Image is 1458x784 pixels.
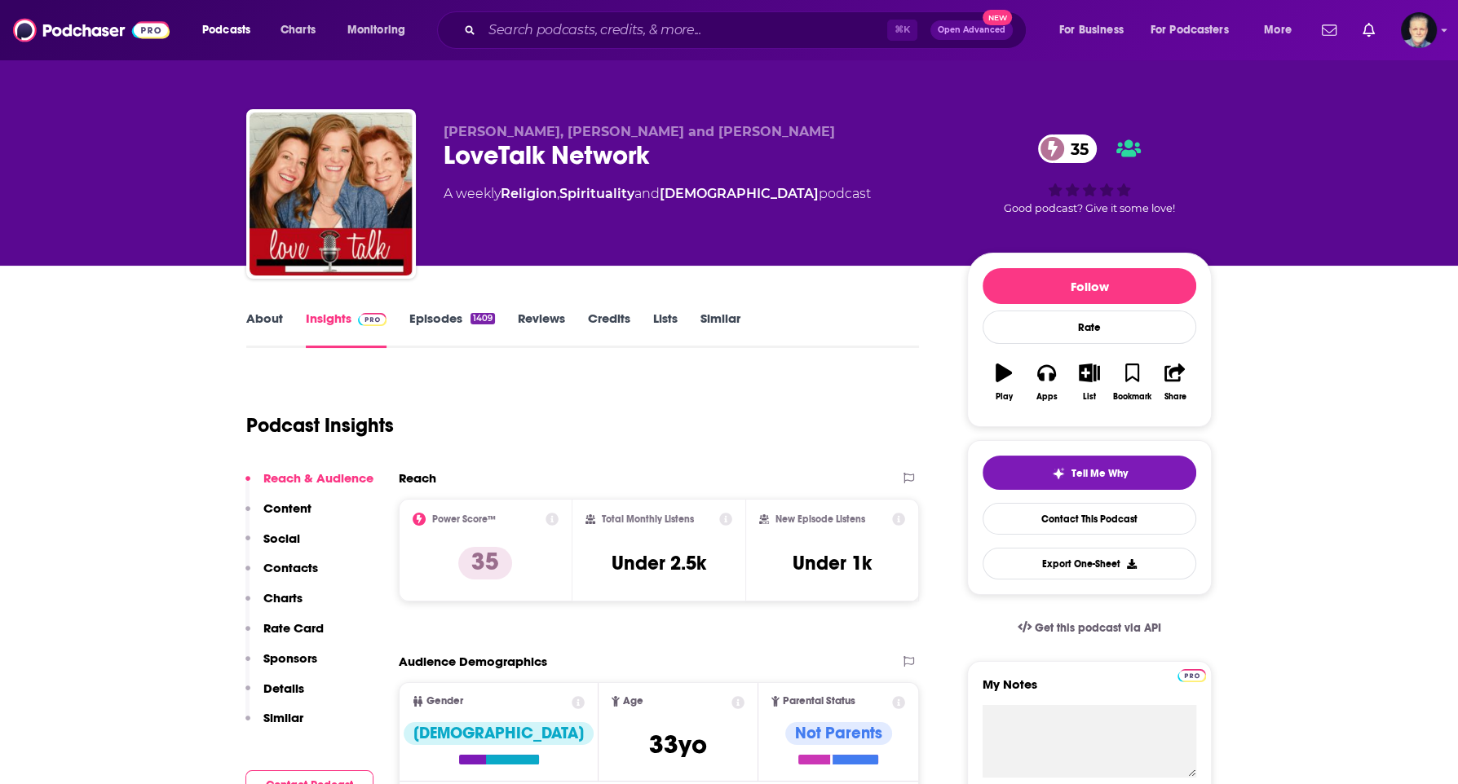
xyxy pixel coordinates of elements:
button: tell me why sparkleTell Me Why [983,456,1196,490]
button: open menu [1140,17,1253,43]
div: Rate [983,311,1196,344]
p: Rate Card [263,620,324,636]
span: Tell Me Why [1071,467,1128,480]
a: Pro website [1177,667,1206,682]
span: Podcasts [202,19,250,42]
h2: Power Score™ [432,513,496,525]
img: User Profile [1401,12,1437,48]
img: Podchaser Pro [358,313,387,326]
div: List [1083,392,1096,402]
h2: Total Monthly Listens [602,513,694,525]
div: Play [996,392,1013,402]
span: Good podcast? Give it some love! [1004,202,1175,214]
span: Charts [281,19,316,42]
button: Reach & Audience [245,470,373,500]
p: Charts [263,590,303,606]
button: Rate Card [245,620,324,650]
div: Share [1164,392,1186,402]
button: Bookmark [1111,353,1153,412]
p: Reach & Audience [263,470,373,486]
span: and [634,186,660,201]
span: 35 [1054,134,1097,163]
span: For Podcasters [1151,19,1229,42]
button: Similar [245,710,303,740]
h2: Audience Demographics [399,654,547,669]
button: Open AdvancedNew [930,20,1013,40]
a: Show notifications dropdown [1315,16,1343,44]
p: Sponsors [263,650,317,666]
button: Details [245,680,304,711]
span: More [1264,19,1292,42]
div: [DEMOGRAPHIC_DATA] [404,722,594,745]
span: ⌘ K [887,20,917,41]
span: Open Advanced [938,26,1005,34]
a: Show notifications dropdown [1356,16,1381,44]
button: open menu [191,17,272,43]
h2: New Episode Listens [775,513,865,525]
p: Content [263,500,311,516]
button: List [1068,353,1111,412]
div: Bookmark [1113,392,1151,402]
button: Play [983,353,1025,412]
h2: Reach [399,470,436,486]
a: Episodes1409 [409,311,495,348]
span: Gender [426,696,463,707]
span: 33 yo [649,729,707,760]
a: Religion [501,186,557,201]
p: Social [263,531,300,546]
span: For Business [1059,19,1124,42]
label: My Notes [983,676,1196,705]
img: Podchaser Pro [1177,669,1206,682]
h1: Podcast Insights [246,413,394,438]
span: Get this podcast via API [1035,621,1161,635]
button: Show profile menu [1401,12,1437,48]
button: Charts [245,590,303,620]
span: Logged in as JonesLiterary [1401,12,1437,48]
a: Get this podcast via API [1005,608,1174,648]
button: Apps [1025,353,1067,412]
a: Credits [588,311,630,348]
button: open menu [1253,17,1312,43]
a: Reviews [518,311,565,348]
button: Sponsors [245,650,317,680]
button: open menu [336,17,426,43]
a: InsightsPodchaser Pro [306,311,387,348]
button: Content [245,500,311,531]
button: Social [245,531,300,561]
button: Follow [983,268,1196,304]
span: , [557,186,559,201]
button: Share [1154,353,1196,412]
a: Similar [700,311,740,348]
button: Export One-Sheet [983,548,1196,579]
p: Contacts [263,560,318,575]
a: About [246,311,283,348]
div: Search podcasts, credits, & more... [453,11,1042,49]
img: LoveTalk Network [250,112,413,275]
img: tell me why sparkle [1052,467,1065,480]
a: 35 [1038,134,1097,163]
a: Charts [270,17,325,43]
span: Age [623,696,643,707]
a: [DEMOGRAPHIC_DATA] [660,186,819,201]
span: New [983,10,1012,25]
img: Podchaser - Follow, Share and Rate Podcasts [13,15,170,46]
div: 1409 [471,313,495,324]
div: A weekly podcast [444,184,871,204]
button: open menu [1048,17,1144,43]
span: Parental Status [783,696,855,707]
div: Apps [1036,392,1058,402]
a: Contact This Podcast [983,503,1196,535]
h3: Under 1k [793,551,872,575]
h3: Under 2.5k [612,551,706,575]
span: Monitoring [347,19,405,42]
a: Spirituality [559,186,634,201]
div: Not Parents [785,722,892,745]
p: Details [263,680,304,696]
p: Similar [263,710,303,725]
div: 35Good podcast? Give it some love! [967,124,1212,225]
button: Contacts [245,560,318,590]
span: [PERSON_NAME], [PERSON_NAME] and [PERSON_NAME] [444,124,835,139]
a: Lists [653,311,678,348]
